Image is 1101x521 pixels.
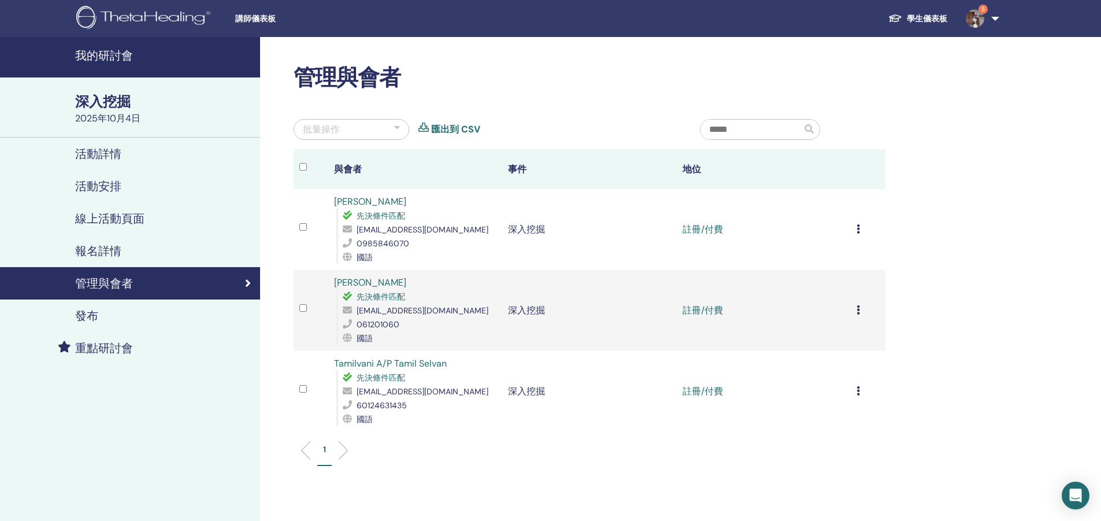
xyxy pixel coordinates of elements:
[334,195,406,208] a: [PERSON_NAME]
[357,224,488,235] font: [EMAIL_ADDRESS][DOMAIN_NAME]
[431,123,480,136] a: 匯出到 CSV
[1062,482,1089,509] div: 開啟 Intercom Messenger
[357,238,409,249] font: 0985846070
[966,9,984,28] img: default.jpg
[508,163,527,175] font: 事件
[879,8,957,29] a: 學生儀表板
[683,163,701,175] font: 地位
[303,123,340,135] font: 批量操作
[294,63,401,92] font: 管理與會者
[907,13,947,24] font: 學生儀表板
[334,276,406,289] a: [PERSON_NAME]
[981,5,985,13] font: 5
[357,210,405,221] font: 先決條件匹配
[75,48,133,63] font: 我的研討會
[357,333,373,343] font: 國語
[357,305,488,316] font: [EMAIL_ADDRESS][DOMAIN_NAME]
[334,163,362,175] font: 與會者
[357,386,488,397] font: [EMAIL_ADDRESS][DOMAIN_NAME]
[75,179,121,194] font: 活動安排
[75,341,133,356] font: 重點研討會
[508,223,545,235] font: 深入挖掘
[76,6,214,32] img: logo.png
[75,93,131,110] font: 深入挖掘
[508,385,545,397] font: 深入挖掘
[235,14,276,23] font: 講師儀表板
[323,444,326,455] font: 1
[357,414,373,424] font: 國語
[68,92,260,125] a: 深入挖掘2025年10月4日
[357,252,373,263] font: 國語
[334,357,447,369] a: Tamilvani A/P Tamil Selvan
[357,291,405,302] font: 先決條件匹配
[75,308,98,323] font: 發布
[75,112,140,124] font: 2025年10月4日
[357,400,407,411] font: 60124631435
[75,211,144,226] font: 線上活動頁面
[508,304,545,316] font: 深入挖掘
[431,123,480,135] font: 匯出到 CSV
[75,146,121,161] font: 活動詳情
[357,319,399,330] font: 061201060
[357,372,405,383] font: 先決條件匹配
[75,276,133,291] font: 管理與會者
[75,243,121,258] font: 報名詳情
[888,13,902,23] img: graduation-cap-white.svg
